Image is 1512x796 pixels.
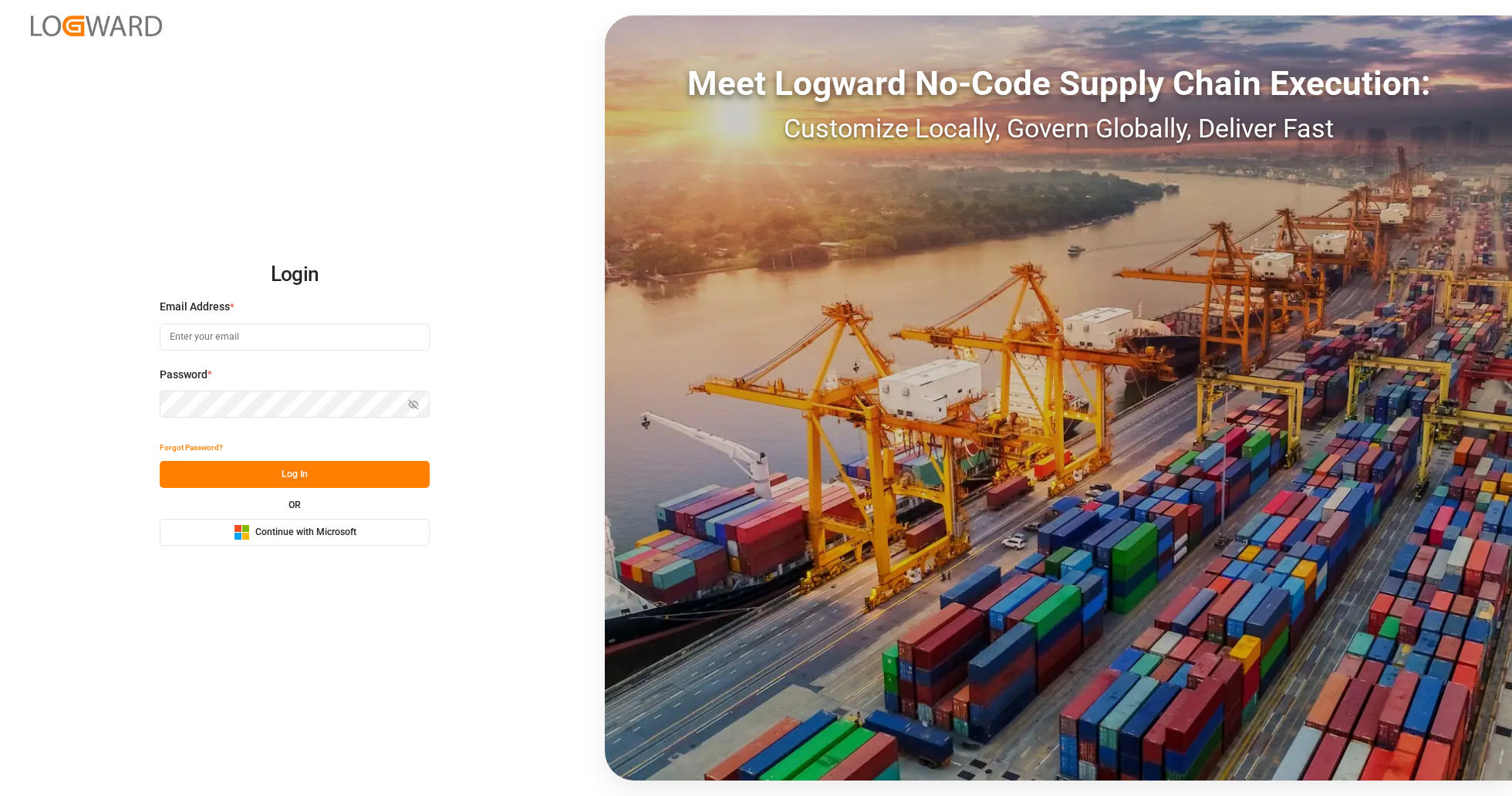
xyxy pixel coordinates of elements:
div: Meet Logward No-Code Supply Chain Execution: [605,58,1512,109]
span: Password [160,367,208,383]
div: Customize Locally, Govern Globally, Deliver Fast [605,109,1512,148]
h2: Login [160,250,430,300]
small: OR [289,500,301,510]
button: Forgot Password? [160,434,223,461]
button: Log In [160,461,430,488]
span: Continue with Microsoft [255,526,356,540]
img: Logward_new_orange.png [31,15,162,36]
button: Continue with Microsoft [160,519,430,546]
input: Enter your email [160,323,430,351]
span: Email Address [160,299,230,315]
